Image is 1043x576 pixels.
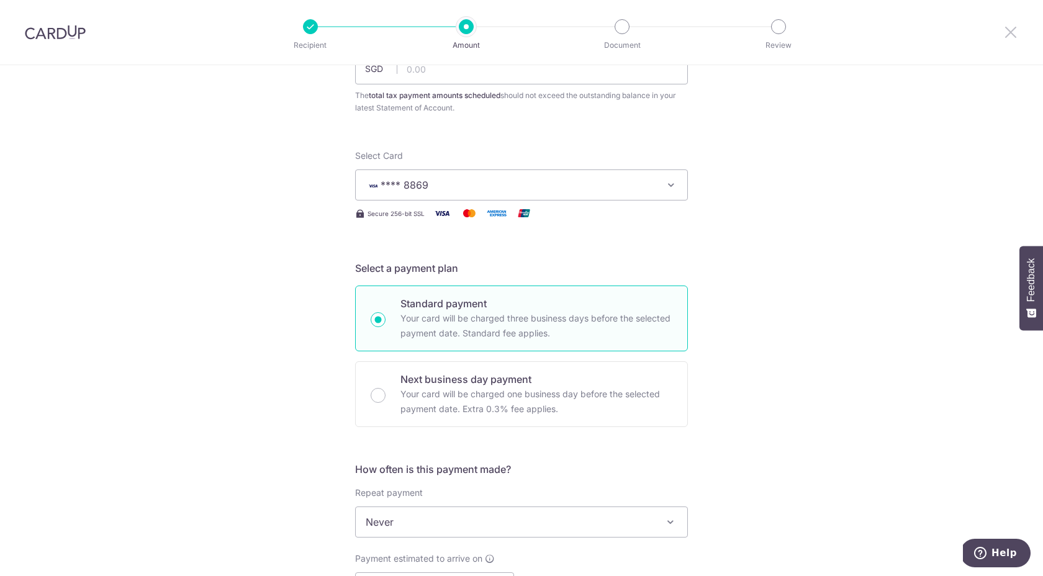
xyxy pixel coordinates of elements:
[355,462,688,477] h5: How often is this payment made?
[356,507,687,537] span: Never
[369,91,500,100] b: total tax payment amounts scheduled
[355,487,423,499] label: Repeat payment
[366,181,381,190] img: VISA
[576,39,668,52] p: Document
[430,205,454,221] img: Visa
[1026,258,1037,302] span: Feedback
[400,296,672,311] p: Standard payment
[264,39,356,52] p: Recipient
[355,506,688,538] span: Never
[400,372,672,387] p: Next business day payment
[1019,246,1043,330] button: Feedback - Show survey
[365,63,397,75] span: SGD
[963,539,1031,570] iframe: Opens a widget where you can find more information
[355,53,688,84] input: 0.00
[420,39,512,52] p: Amount
[25,25,86,40] img: CardUp
[355,552,482,565] span: Payment estimated to arrive on
[457,205,482,221] img: Mastercard
[733,39,824,52] p: Review
[355,261,688,276] h5: Select a payment plan
[400,387,672,416] p: Your card will be charged one business day before the selected payment date. Extra 0.3% fee applies.
[355,89,688,114] div: The should not exceed the outstanding balance in your latest Statement of Account.
[400,311,672,341] p: Your card will be charged three business days before the selected payment date. Standard fee appl...
[355,150,403,161] span: translation missing: en.payables.payment_networks.credit_card.summary.labels.select_card
[368,209,425,218] span: Secure 256-bit SSL
[484,205,509,221] img: American Express
[512,205,536,221] img: Union Pay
